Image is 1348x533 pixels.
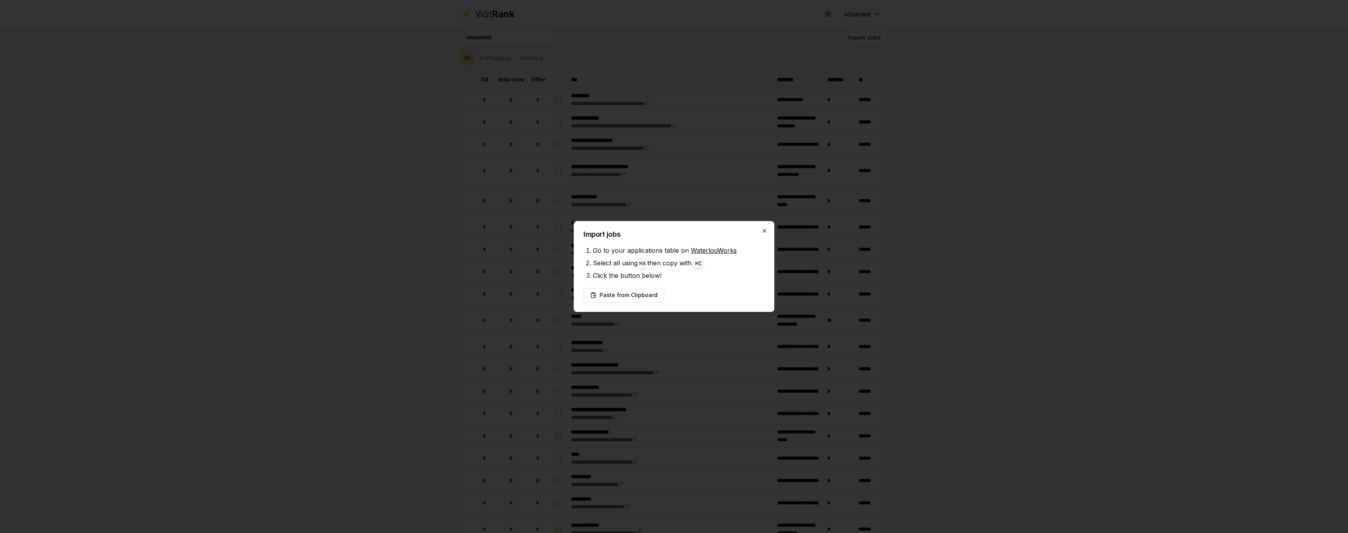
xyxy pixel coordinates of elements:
li: Go to your applications table on [593,244,765,257]
li: Select all using then copy with [593,257,765,269]
li: Click the button below! [593,269,765,282]
h2: Import jobs [583,231,765,238]
a: WaterlooWorks [691,247,737,254]
button: Paste from Clipboard [583,288,664,302]
code: ⌘ A [639,261,646,267]
code: ⌘ C [695,261,702,267]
